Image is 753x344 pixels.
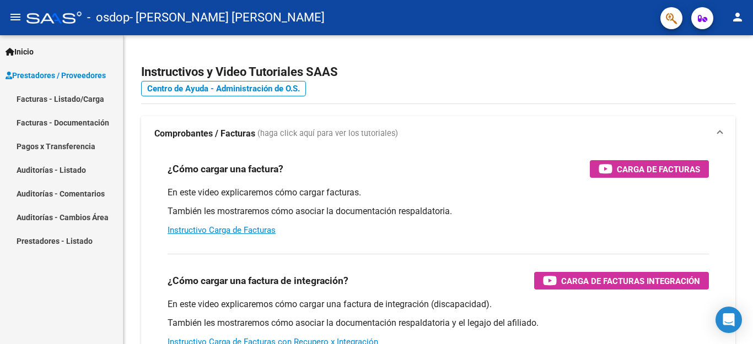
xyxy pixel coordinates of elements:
[168,161,283,177] h3: ¿Cómo cargar una factura?
[87,6,130,30] span: - osdop
[141,62,735,83] h2: Instructivos y Video Tutoriales SAAS
[257,128,398,140] span: (haga click aquí para ver los tutoriales)
[168,225,276,235] a: Instructivo Carga de Facturas
[9,10,22,24] mat-icon: menu
[731,10,744,24] mat-icon: person
[168,187,709,199] p: En este video explicaremos cómo cargar facturas.
[168,273,348,288] h3: ¿Cómo cargar una factura de integración?
[6,46,34,58] span: Inicio
[590,160,709,178] button: Carga de Facturas
[716,307,742,333] div: Open Intercom Messenger
[168,298,709,310] p: En este video explicaremos cómo cargar una factura de integración (discapacidad).
[6,69,106,81] span: Prestadores / Proveedores
[561,274,700,288] span: Carga de Facturas Integración
[534,272,709,290] button: Carga de Facturas Integración
[154,128,255,140] strong: Comprobantes / Facturas
[141,81,306,96] a: Centro de Ayuda - Administración de O.S.
[168,205,709,217] p: También les mostraremos cómo asociar la documentación respaldatoria.
[617,162,700,176] span: Carga de Facturas
[130,6,325,30] span: - [PERSON_NAME] [PERSON_NAME]
[141,116,735,151] mat-expansion-panel-header: Comprobantes / Facturas (haga click aquí para ver los tutoriales)
[168,317,709,329] p: También les mostraremos cómo asociar la documentación respaldatoria y el legajo del afiliado.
